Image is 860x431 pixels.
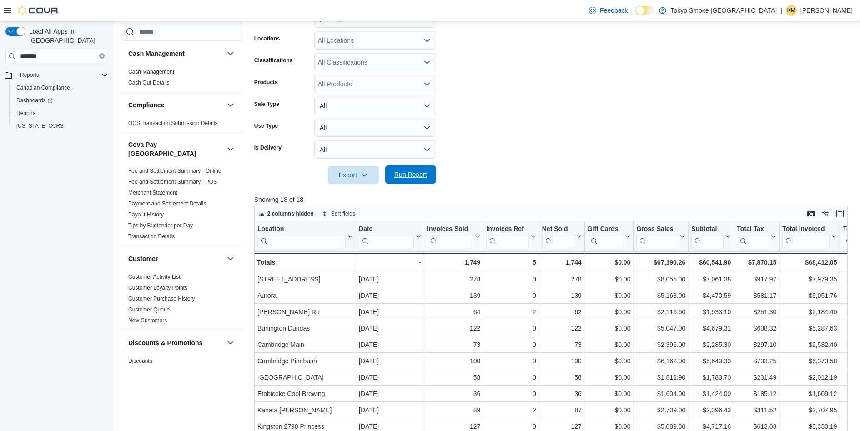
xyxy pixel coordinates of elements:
[486,356,536,367] div: 0
[691,389,731,400] div: $1,424.00
[128,140,223,158] button: Cova Pay [GEOGRAPHIC_DATA]
[254,144,282,151] label: Is Delivery
[128,358,152,364] a: Discounts
[427,291,480,301] div: 139
[588,307,631,318] div: $0.00
[835,208,845,219] button: Enter fullscreen
[800,5,853,16] p: [PERSON_NAME]
[128,167,221,175] span: Fee and Settlement Summary - Online
[385,165,436,184] button: Run Report
[486,389,536,400] div: 0
[16,84,70,91] span: Canadian Compliance
[13,82,108,93] span: Canadian Compliance
[225,337,236,348] button: Discounts & Promotions
[636,291,685,301] div: $5,163.00
[13,108,108,119] span: Reports
[314,119,436,137] button: All
[359,372,421,383] div: [DATE]
[588,291,631,301] div: $0.00
[786,5,797,16] div: Krista Maitland
[359,257,421,268] div: -
[427,389,480,400] div: 36
[780,5,782,16] p: |
[128,295,195,302] span: Customer Purchase History
[128,273,181,281] span: Customer Activity List
[128,285,187,291] a: Customer Loyalty Points
[254,100,279,108] label: Sale Type
[636,340,685,351] div: $2,396.00
[128,284,187,291] span: Customer Loyalty Points
[691,225,724,234] div: Subtotal
[600,6,628,15] span: Feedback
[128,211,164,218] a: Payout History
[636,225,678,234] div: Gross Sales
[257,405,353,416] div: Kanata [PERSON_NAME]
[542,257,582,268] div: 1,744
[542,225,574,248] div: Net Sold
[359,405,421,416] div: [DATE]
[737,323,776,334] div: $608.32
[128,338,202,347] h3: Discounts & Promotions
[691,225,731,248] button: Subtotal
[691,372,731,383] div: $1,780.70
[257,356,353,367] div: Cambridge Pinebush
[128,68,174,75] span: Cash Management
[427,307,480,318] div: 64
[782,323,837,334] div: $5,287.63
[16,110,35,117] span: Reports
[588,356,631,367] div: $0.00
[359,291,421,301] div: [DATE]
[128,222,193,229] a: Tips by Budtender per Day
[13,82,74,93] a: Canadian Compliance
[257,340,353,351] div: Cambridge Main
[13,108,39,119] a: Reports
[359,323,421,334] div: [DATE]
[820,208,831,219] button: Display options
[486,405,536,416] div: 2
[691,257,731,268] div: $60,541.90
[737,405,776,416] div: $311.52
[16,70,108,80] span: Reports
[588,372,631,383] div: $0.00
[128,254,223,263] button: Customer
[257,257,353,268] div: Totals
[691,307,731,318] div: $1,933.10
[128,296,195,302] a: Customer Purchase History
[782,307,837,318] div: $2,184.40
[737,372,776,383] div: $231.49
[128,222,193,229] span: Tips by Budtender per Day
[737,225,769,248] div: Total Tax
[328,166,379,184] button: Export
[5,65,108,156] nav: Complex example
[691,356,731,367] div: $5,640.33
[486,225,536,248] button: Invoices Ref
[255,208,317,219] button: 2 columns hidden
[427,274,480,285] div: 278
[427,225,473,234] div: Invoices Sold
[225,100,236,110] button: Compliance
[254,195,854,204] p: Showing 18 of 18
[427,340,480,351] div: 73
[267,210,314,217] span: 2 columns hidden
[359,225,414,248] div: Date
[128,357,152,365] span: Discounts
[636,372,685,383] div: $1,812.90
[782,291,837,301] div: $5,051.76
[636,356,685,367] div: $6,162.00
[121,165,243,246] div: Cova Pay [GEOGRAPHIC_DATA]
[737,291,776,301] div: $581.17
[636,389,685,400] div: $1,604.00
[257,225,353,248] button: Location
[542,225,582,248] button: Net Sold
[588,389,631,400] div: $0.00
[318,208,359,219] button: Sort fields
[128,178,217,185] span: Fee and Settlement Summary - POS
[486,274,536,285] div: 0
[542,307,582,318] div: 62
[542,291,582,301] div: 139
[427,356,480,367] div: 100
[427,372,480,383] div: 58
[782,340,837,351] div: $2,582.40
[423,80,431,88] button: Open list of options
